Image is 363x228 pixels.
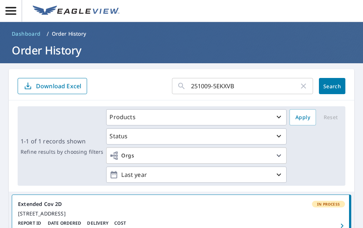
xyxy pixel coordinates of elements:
[109,132,127,140] p: Status
[48,220,81,227] p: Date Ordered
[9,28,354,40] nav: breadcrumb
[191,76,299,96] input: Address, Report #, Claim ID, etc.
[9,43,354,58] h1: Order History
[290,109,316,125] button: Apply
[18,78,87,94] button: Download Excel
[106,147,287,164] button: Orgs
[47,29,49,38] li: /
[33,6,119,17] img: EV Logo
[52,30,86,38] p: Order History
[21,149,103,155] p: Refine results by choosing filters
[319,78,345,94] button: Search
[28,1,124,21] a: EV Logo
[21,137,103,146] p: 1-1 of 1 records shown
[106,167,287,183] button: Last year
[106,109,287,125] button: Products
[325,83,339,90] span: Search
[106,128,287,145] button: Status
[12,30,41,38] span: Dashboard
[114,220,126,227] p: Cost
[18,220,42,227] p: Report ID
[295,113,310,122] span: Apply
[36,82,81,90] p: Download Excel
[109,151,134,160] span: Orgs
[18,210,345,217] div: [STREET_ADDRESS]
[87,220,108,227] p: Delivery
[9,28,44,40] a: Dashboard
[118,168,274,181] p: Last year
[18,201,345,207] div: Extended Cov 2D
[109,113,135,121] p: Products
[313,202,344,207] span: In Process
